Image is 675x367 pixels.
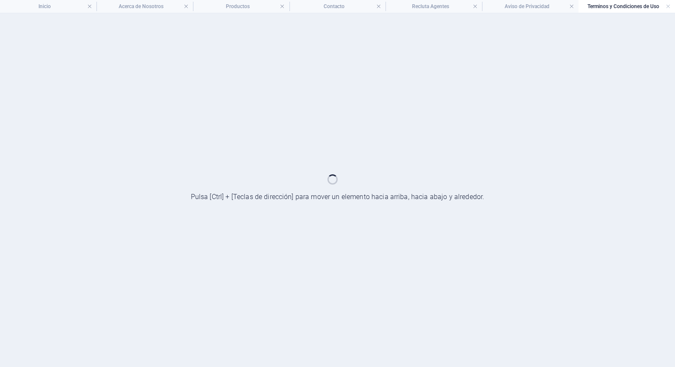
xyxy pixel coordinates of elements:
[96,2,193,11] h4: Acerca de Nosotros
[386,2,482,11] h4: Recluta Agentes
[193,2,289,11] h4: Productos
[482,2,579,11] h4: Aviso de Privacidad
[579,2,675,11] h4: Terminos y Condiciones de Uso
[289,2,386,11] h4: Contacto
